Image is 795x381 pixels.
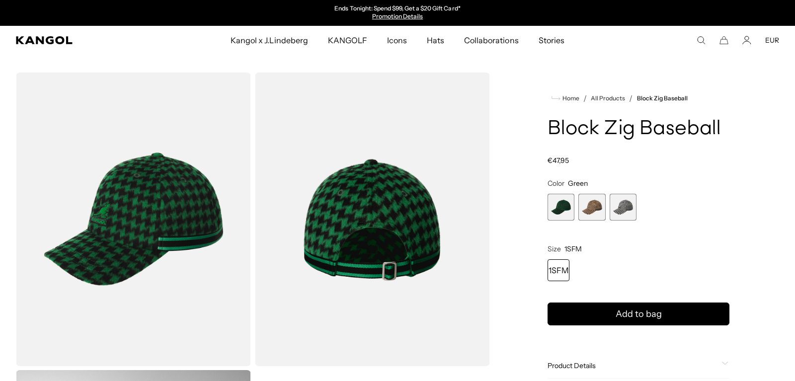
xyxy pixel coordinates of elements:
img: color-green [255,73,490,366]
span: Hats [427,26,444,55]
button: Add to bag [548,303,729,325]
label: Green [548,194,574,221]
p: Ends Tonight: Spend $99, Get a $20 Gift Card* [334,5,460,13]
a: Promotion Details [372,12,423,20]
div: 2 of 3 [578,194,605,221]
a: Block Zig Baseball [637,95,688,102]
a: All Products [591,95,625,102]
a: Hats [417,26,454,55]
span: Size [548,244,561,253]
nav: breadcrumbs [548,92,729,104]
span: Stories [539,26,564,55]
span: Product Details [548,361,717,370]
div: 1SFM [548,259,569,281]
label: Brown [578,194,605,221]
span: Add to bag [616,307,662,321]
summary: Search here [697,36,706,45]
img: color-green [16,73,251,366]
li: / [625,92,633,104]
span: KANGOLF [328,26,367,55]
span: 1SFM [564,244,582,253]
li: / [579,92,587,104]
span: Home [560,95,579,102]
button: EUR [765,36,779,45]
h1: Block Zig Baseball [548,118,729,140]
span: €47,95 [548,156,569,165]
a: Stories [529,26,574,55]
slideshow-component: Announcement bar [295,5,500,21]
span: Color [548,179,564,188]
a: Kangol [16,36,153,44]
div: Announcement [295,5,500,21]
a: KANGOLF [318,26,377,55]
span: Collaborations [464,26,518,55]
a: Icons [377,26,417,55]
div: 1 of 3 [548,194,574,221]
a: Collaborations [454,26,528,55]
div: 3 of 3 [610,194,636,221]
span: Green [568,179,588,188]
div: 1 of 2 [295,5,500,21]
a: Kangol x J.Lindeberg [221,26,318,55]
a: Home [552,94,579,103]
span: Kangol x J.Lindeberg [231,26,308,55]
button: Cart [719,36,728,45]
span: Icons [387,26,407,55]
label: White [610,194,636,221]
a: Account [742,36,751,45]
